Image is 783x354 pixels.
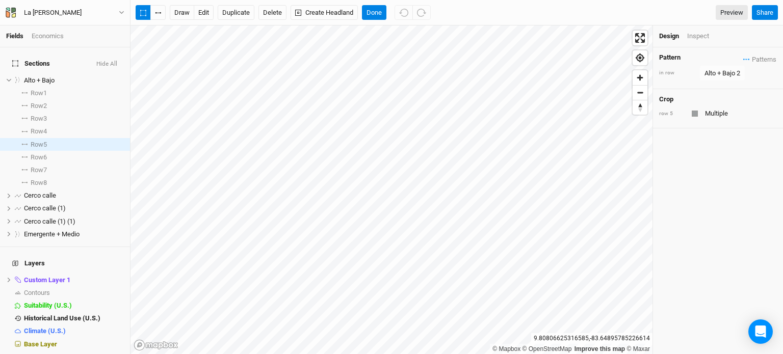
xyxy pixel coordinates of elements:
input: Multiple [702,107,777,120]
button: Duplicate [218,5,254,20]
div: Emergente + Medio [24,230,124,238]
button: edit [194,5,214,20]
button: Create Headland [291,5,358,20]
button: Undo (^z) [395,5,413,20]
span: Sections [12,60,50,68]
span: Row 5 [31,141,47,149]
span: Cerco calle [24,192,56,199]
span: Row 7 [31,166,47,174]
a: OpenStreetMap [523,345,572,352]
div: Climate (U.S.) [24,327,124,335]
div: Historical Land Use (U.S.) [24,314,124,322]
div: Base Layer [24,340,124,348]
button: Zoom in [633,70,647,85]
h4: Pattern [659,53,681,62]
a: Maxar [627,345,650,352]
a: Mapbox logo [134,339,178,351]
span: Alto + Bajo [24,76,55,84]
button: Alto + Bajo 2 [700,66,745,81]
button: Delete [258,5,286,20]
span: Emergente + Medio [24,230,80,238]
div: Open Intercom Messenger [748,319,773,344]
h4: Layers [6,253,124,274]
a: Preview [716,5,748,20]
span: Row 8 [31,179,47,187]
span: Row 4 [31,127,47,135]
button: Find my location [633,50,647,65]
span: Climate (U.S.) [24,327,66,335]
span: Cerco calle (1) [24,204,66,212]
canvas: Map [130,25,652,354]
button: La [PERSON_NAME] [5,7,125,18]
div: Cerco calle (1) [24,204,124,212]
span: Suitability (U.S.) [24,302,72,309]
button: Done [362,5,386,20]
button: Hide All [96,61,118,68]
button: Patterns [743,54,777,65]
span: Cerco calle (1) (1) [24,217,75,225]
span: Row 6 [31,153,47,161]
span: Custom Layer 1 [24,276,70,284]
span: Patterns [743,55,776,65]
div: La Esperanza [24,8,82,18]
div: row 5 [659,110,685,118]
div: Economics [32,32,64,41]
span: Row 3 [31,115,47,123]
a: Fields [6,32,23,40]
div: 9.80806625316585 , -83.64895785226614 [531,333,652,344]
h4: Crop [659,95,673,103]
div: Alto + Bajo [24,76,124,85]
span: Row 2 [31,102,47,110]
button: Reset bearing to north [633,100,647,115]
button: Enter fullscreen [633,31,647,45]
button: Zoom out [633,85,647,100]
span: Row 1 [31,89,47,97]
div: Custom Layer 1 [24,276,124,284]
div: Design [659,32,679,41]
div: in row [659,69,695,77]
div: Contours [24,289,124,297]
button: draw [170,5,194,20]
span: Historical Land Use (U.S.) [24,314,100,322]
div: La [PERSON_NAME] [24,8,82,18]
div: Inspect [687,32,723,41]
div: Cerco calle [24,192,124,200]
div: Alto + Bajo 2 [704,68,740,78]
button: Redo (^Z) [412,5,431,20]
button: Share [752,5,778,20]
div: Cerco calle (1) (1) [24,217,124,226]
span: Contours [24,289,50,296]
span: Base Layer [24,340,57,348]
div: Suitability (U.S.) [24,302,124,310]
a: Improve this map [575,345,625,352]
span: Zoom out [633,86,647,100]
a: Mapbox [492,345,520,352]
